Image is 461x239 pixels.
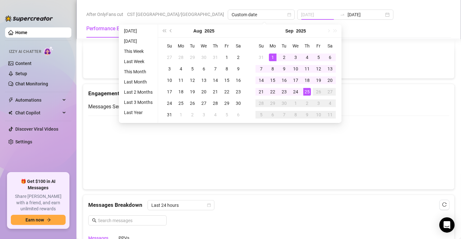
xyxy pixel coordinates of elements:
[189,54,196,61] div: 29
[121,58,155,65] li: Last Week
[303,88,311,96] div: 25
[326,111,334,119] div: 11
[267,63,278,75] td: 2025-09-08
[212,111,219,119] div: 4
[210,86,221,98] td: 2025-08-21
[303,65,311,73] div: 11
[326,54,334,61] div: 6
[234,111,242,119] div: 6
[187,52,198,63] td: 2025-07-29
[233,52,244,63] td: 2025-08-02
[233,63,244,75] td: 2025-08-09
[212,76,219,84] div: 14
[175,75,187,86] td: 2025-08-11
[324,40,336,52] th: Sa
[187,86,198,98] td: 2025-08-19
[292,65,299,73] div: 10
[290,52,301,63] td: 2025-09-03
[315,76,322,84] div: 19
[121,27,155,35] li: [DATE]
[290,40,301,52] th: We
[127,10,224,19] span: CST [GEOGRAPHIC_DATA]/[GEOGRAPHIC_DATA]
[315,99,322,107] div: 3
[189,99,196,107] div: 26
[269,54,277,61] div: 1
[15,127,58,132] a: Discover Viral Videos
[9,49,41,55] span: Izzy AI Chatter
[221,109,233,120] td: 2025-09-05
[166,111,173,119] div: 31
[324,86,336,98] td: 2025-09-27
[15,30,27,35] a: Home
[212,88,219,96] div: 21
[439,217,455,233] div: Open Intercom Messenger
[290,98,301,109] td: 2025-10-01
[164,52,175,63] td: 2025-07-27
[233,98,244,109] td: 2025-08-30
[234,88,242,96] div: 23
[313,86,324,98] td: 2025-09-26
[313,98,324,109] td: 2025-10-03
[200,76,208,84] div: 13
[175,98,187,109] td: 2025-08-25
[198,40,210,52] th: We
[269,65,277,73] div: 8
[210,52,221,63] td: 2025-07-31
[200,65,208,73] div: 6
[301,75,313,86] td: 2025-09-18
[166,54,173,61] div: 27
[193,25,202,37] button: Choose a month
[257,65,265,73] div: 7
[177,99,185,107] div: 25
[212,99,219,107] div: 28
[232,10,291,19] span: Custom date
[301,109,313,120] td: 2025-10-09
[269,76,277,84] div: 15
[11,215,66,225] button: Earn nowarrow-right
[47,218,51,222] span: arrow-right
[189,76,196,84] div: 12
[88,104,123,110] span: Messages Sent
[164,63,175,75] td: 2025-08-03
[221,75,233,86] td: 2025-08-15
[187,109,198,120] td: 2025-09-02
[200,99,208,107] div: 27
[290,86,301,98] td: 2025-09-24
[301,86,313,98] td: 2025-09-25
[121,88,155,96] li: Last 2 Months
[189,65,196,73] div: 5
[313,40,324,52] th: Fr
[187,63,198,75] td: 2025-08-05
[164,75,175,86] td: 2025-08-10
[8,98,13,103] span: thunderbolt
[86,25,142,33] div: Performance Breakdown
[301,63,313,75] td: 2025-09-11
[324,109,336,120] td: 2025-10-11
[198,86,210,98] td: 2025-08-20
[198,75,210,86] td: 2025-08-13
[234,65,242,73] div: 9
[187,98,198,109] td: 2025-08-26
[121,68,155,76] li: This Month
[15,61,32,66] a: Content
[189,88,196,96] div: 19
[221,40,233,52] th: Fr
[223,65,231,73] div: 8
[290,63,301,75] td: 2025-09-10
[442,202,447,207] span: reload
[290,75,301,86] td: 2025-09-17
[86,10,123,19] span: After OnlyFans cut
[44,46,54,55] img: AI Chatter
[257,76,265,84] div: 14
[15,81,48,86] a: Chat Monitoring
[278,86,290,98] td: 2025-09-23
[267,109,278,120] td: 2025-10-06
[15,139,32,144] a: Settings
[168,25,175,37] button: Previous month (PageUp)
[210,40,221,52] th: Th
[313,75,324,86] td: 2025-09-19
[326,88,334,96] div: 27
[256,40,267,52] th: Su
[313,109,324,120] td: 2025-10-10
[210,109,221,120] td: 2025-09-04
